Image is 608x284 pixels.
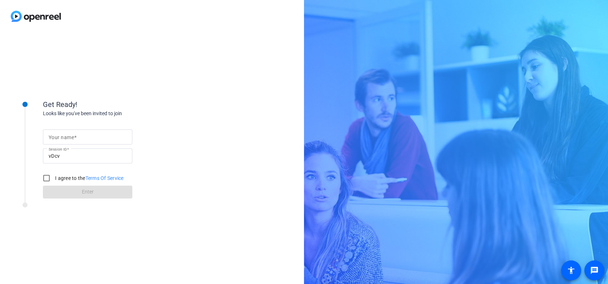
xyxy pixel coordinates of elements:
mat-icon: message [590,266,599,275]
mat-label: Session ID [49,147,67,151]
div: Get Ready! [43,99,186,110]
mat-label: Your name [49,134,74,140]
a: Terms Of Service [85,175,124,181]
div: Looks like you've been invited to join [43,110,186,117]
mat-icon: accessibility [567,266,575,275]
label: I agree to the [54,175,124,182]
